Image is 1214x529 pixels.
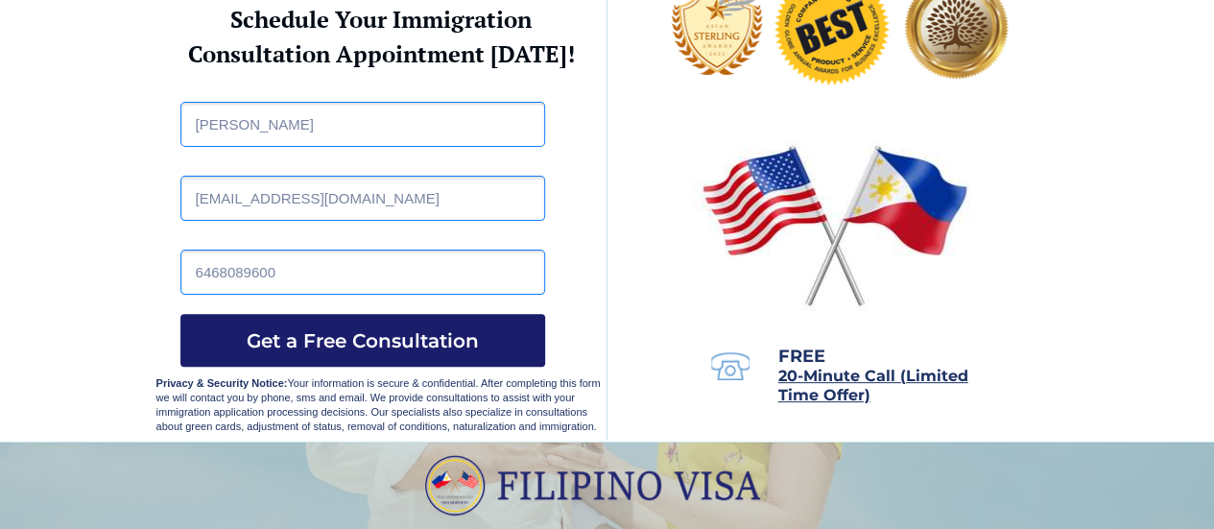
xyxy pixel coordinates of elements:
a: 20-Minute Call (Limited Time Offer) [778,369,968,403]
button: Get a Free Consultation [180,314,545,367]
span: FREE [778,346,825,367]
input: Email [180,176,545,221]
input: Phone Number [180,250,545,295]
input: Full Name [180,102,545,147]
span: 20-Minute Call (Limited Time Offer) [778,367,968,404]
span: Get a Free Consultation [180,329,545,352]
strong: Consultation Appointment [DATE]! [188,38,575,69]
strong: Privacy & Security Notice: [156,377,288,389]
strong: Schedule Your Immigration [230,4,532,35]
span: Your information is secure & confidential. After completing this form we will contact you by phon... [156,377,601,432]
